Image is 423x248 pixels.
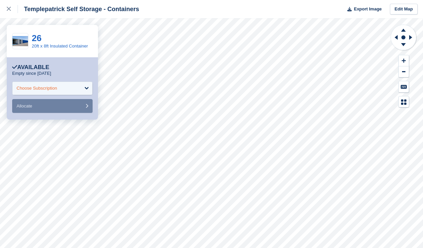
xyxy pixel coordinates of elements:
[13,36,28,46] img: boxxs-row-of-open-units.jpg.png
[399,66,409,77] button: Zoom Out
[354,6,381,12] span: Export Image
[399,96,409,107] button: Map Legend
[12,71,51,76] p: Empty since [DATE]
[32,33,42,43] a: 26
[32,43,88,49] a: 20ft x 8ft Insulated Container
[399,81,409,92] button: Keyboard Shortcuts
[399,55,409,66] button: Zoom In
[12,99,93,113] button: Allocate
[343,4,382,15] button: Export Image
[17,103,32,108] span: Allocate
[12,64,49,71] div: Available
[390,4,418,15] a: Edit Map
[17,85,57,92] div: Choose Subscription
[18,5,139,13] div: Templepatrick Self Storage - Containers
